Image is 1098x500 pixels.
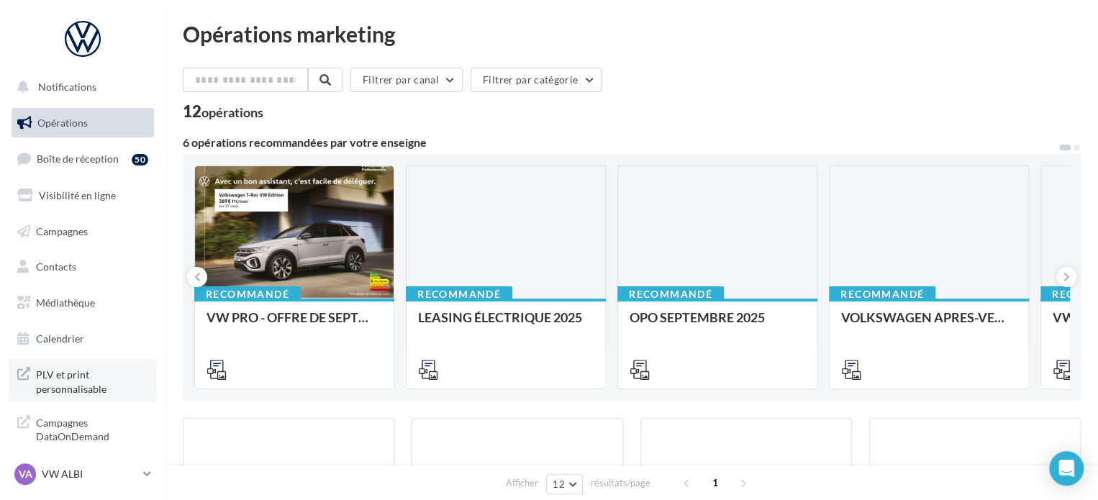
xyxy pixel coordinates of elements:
div: LEASING ÉLECTRIQUE 2025 [418,310,594,339]
a: Visibilité en ligne [9,181,157,211]
button: 12 [546,474,583,494]
div: Open Intercom Messenger [1049,451,1084,486]
span: Boîte de réception [37,153,119,165]
span: Campagnes [36,224,88,237]
a: Boîte de réception50 [9,143,157,174]
div: 6 opérations recommandées par votre enseigne [183,137,1058,148]
div: Recommandé [829,286,935,302]
a: Médiathèque [9,288,157,318]
span: VA [19,467,32,481]
p: VW ALBI [42,467,137,481]
span: Campagnes DataOnDemand [36,413,148,444]
div: VOLKSWAGEN APRES-VENTE [841,310,1017,339]
a: Contacts [9,252,157,282]
span: Opérations [37,117,88,129]
div: 50 [132,154,148,165]
a: Calendrier [9,324,157,354]
button: Filtrer par canal [350,68,463,92]
div: VW PRO - OFFRE DE SEPTEMBRE 25 [207,310,382,339]
span: Contacts [36,260,76,273]
button: Notifications [9,72,151,102]
div: opérations [201,106,263,119]
span: 1 [704,471,727,494]
span: Médiathèque [36,296,95,309]
a: PLV et print personnalisable [9,359,157,401]
div: Recommandé [617,286,724,302]
span: Notifications [38,81,96,93]
button: Filtrer par catégorie [471,68,602,92]
span: Afficher [506,476,538,490]
a: Opérations [9,108,157,138]
div: Recommandé [194,286,301,302]
div: Opérations marketing [183,23,1081,45]
div: 12 [183,104,263,119]
span: Calendrier [36,332,84,345]
a: VA VW ALBI [12,460,154,488]
span: 12 [553,478,565,490]
a: Campagnes DataOnDemand [9,407,157,450]
span: résultats/page [591,476,650,490]
div: OPO SEPTEMBRE 2025 [630,310,805,339]
span: PLV et print personnalisable [36,365,148,396]
a: Campagnes [9,217,157,247]
span: Visibilité en ligne [39,189,116,201]
div: Recommandé [406,286,512,302]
